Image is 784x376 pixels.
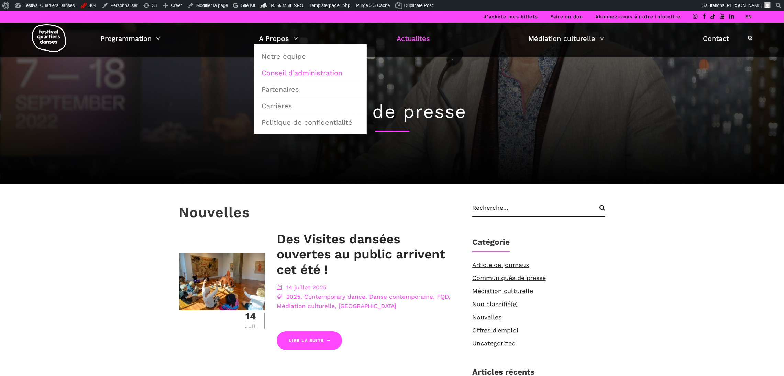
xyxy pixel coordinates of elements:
span: , [449,293,450,300]
a: Offres d'emploi [472,327,518,334]
div: 14 [244,312,257,321]
span: Rank Math SEO [271,3,303,8]
a: Danse contemporaine [369,293,433,300]
a: Article de journaux [472,261,529,268]
h1: Salle de presse [179,101,605,123]
a: 2025 [286,293,300,300]
a: A Propos [259,33,298,44]
input: Recherche... [472,204,605,217]
a: Nouvelles [472,313,501,321]
span: page.php [329,3,351,8]
a: Lire la suite [277,331,342,350]
span: , [300,293,302,300]
a: Notre équipe [258,48,363,64]
a: Programmation [100,33,161,44]
a: Partenaires [258,81,363,97]
h1: Catégorie [472,237,510,252]
span: Site Kit [241,3,255,8]
span: [PERSON_NAME] [726,3,762,8]
img: 20240905-9595 [179,253,265,310]
a: Abonnez-vous à notre infolettre [595,14,681,19]
a: Communiqués de presse [472,274,546,281]
a: Politique de confidentialité [258,114,363,130]
a: Carrières [258,98,363,114]
h3: Nouvelles [179,204,250,221]
a: [GEOGRAPHIC_DATA] [339,302,396,309]
span: , [365,293,367,300]
span: , [433,293,435,300]
a: Des Visites dansées ouvertes au public arrivent cet été ! [277,232,445,277]
a: Non classifié(e) [472,300,518,308]
a: Médiation culturelle [472,287,533,295]
a: Actualités [397,33,430,44]
a: Médiation culturelle [277,302,335,309]
a: FQD [437,293,449,300]
a: Contact [703,33,729,44]
a: Faire un don [550,14,583,19]
a: J’achète mes billets [484,14,538,19]
a: Uncategorized [472,340,516,347]
a: EN [745,14,752,19]
a: Médiation culturelle [529,33,605,44]
div: Juil [244,324,257,329]
a: 14 juillet 2025 [286,284,327,291]
a: Conseil d’administration [258,65,363,81]
a: Contemporary dance [304,293,365,300]
img: logo-fqd-med [32,24,66,52]
span: , [335,302,336,309]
